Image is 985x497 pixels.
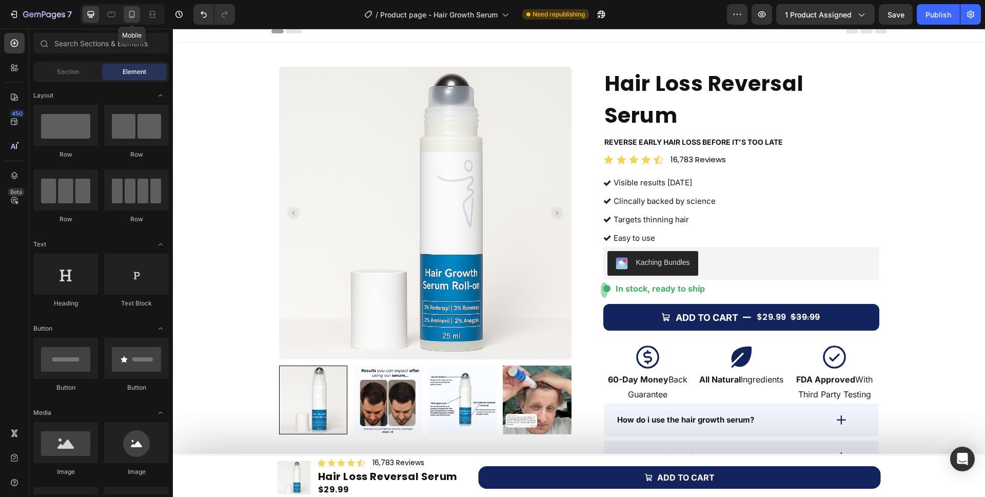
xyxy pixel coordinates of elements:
div: Row [104,150,169,159]
strong: What are the ingredients? [444,423,542,433]
button: 7 [4,4,76,25]
span: 16,783 Reviews [200,429,251,439]
strong: In stock, ready to ship [443,255,532,265]
strong: All Natural [526,346,568,356]
button: ADD TO CART [306,437,708,461]
div: Text Block [104,299,169,308]
p: 7 [67,8,72,21]
p: With Third Party Testing [618,343,705,373]
button: 1 product assigned [776,4,875,25]
strong: How do i use the hair growth serum? [444,386,581,396]
h1: Hair Loss Reversal Serum [430,38,706,103]
p: REVERSE EARLY HAIR LOSS BEFORE IT'S TOO LATE [431,107,705,120]
span: Targets thinning hair [441,186,516,196]
div: $39.99 [617,281,648,296]
span: Toggle open [152,87,169,104]
div: Image [33,467,98,476]
strong: 60-Day Money [435,346,496,356]
div: 450 [10,109,25,118]
span: Visible results [DATE] [441,149,519,159]
span: Media [33,408,51,417]
div: Kaching Bundles [463,228,517,239]
div: Row [33,215,98,224]
span: Element [123,67,146,77]
span: 16,783 Reviews [498,125,553,136]
span: Toggle open [152,405,169,421]
h1: Hair Loss Reversal Serum [144,439,286,456]
div: Open Intercom Messenger [950,447,975,471]
span: Toggle open [152,236,169,253]
div: $29.99 [144,454,286,468]
div: Image [104,467,169,476]
strong: FDA Approved [623,346,682,356]
span: Section [57,67,79,77]
span: Need republishing [533,10,585,19]
div: Publish [925,9,951,20]
div: Heading [33,299,98,308]
span: Text [33,240,46,249]
span: / [376,9,378,20]
button: Carousel Next Arrow [378,178,390,190]
div: Button [104,383,169,392]
span: 1 product assigned [785,9,852,20]
iframe: Design area [173,29,985,497]
button: ADD TO CART [430,275,706,302]
button: Save [879,4,913,25]
div: Beta [8,188,25,196]
input: Search Sections & Elements [33,33,169,53]
img: KachingBundles.png [443,228,455,241]
span: Button [33,324,52,333]
div: Undo/Redo [193,4,235,25]
p: Ingredients [525,343,612,358]
span: Toggle open [152,320,169,337]
div: Button [33,383,98,392]
div: ADD TO CART [484,442,542,456]
p: Back Guarantee [431,343,519,373]
span: Save [888,10,904,19]
span: Clincally backed by science [441,167,543,177]
span: Product page - Hair Growth Serum [380,9,498,20]
div: $29.99 [583,281,615,296]
div: Row [33,150,98,159]
span: Easy to use [441,204,482,214]
button: Publish [917,4,960,25]
button: Kaching Bundles [435,222,525,247]
span: Layout [33,91,53,100]
div: ADD TO CART [503,283,565,295]
div: Row [104,215,169,224]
